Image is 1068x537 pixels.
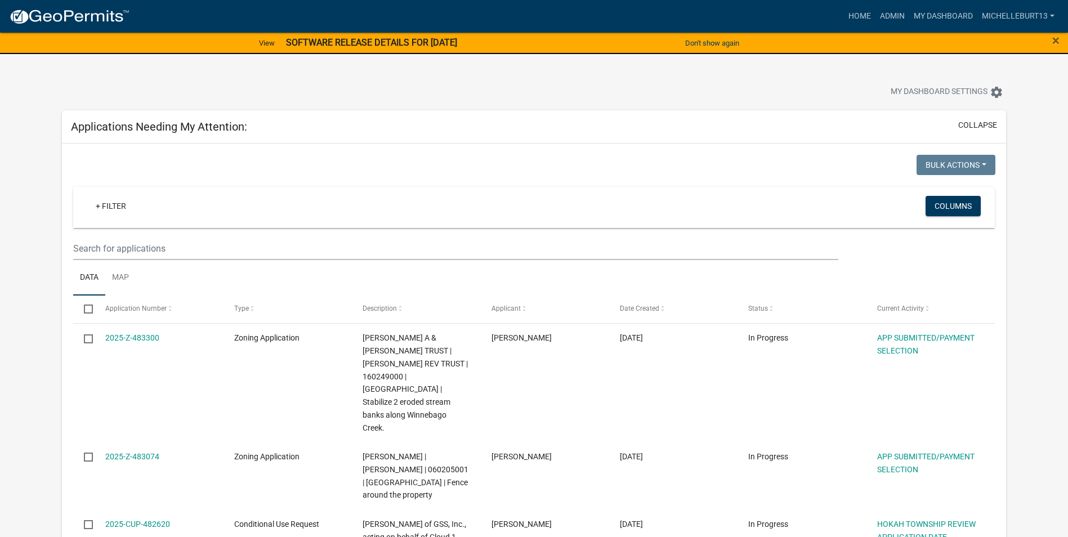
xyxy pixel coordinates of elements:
[87,196,135,216] a: + Filter
[480,296,609,323] datatable-header-cell: Applicant
[748,333,788,342] span: In Progress
[877,333,975,355] a: APP SUBMITTED/PAYMENT SELECTION
[738,296,866,323] datatable-header-cell: Status
[877,520,976,529] a: HOKAH TOWNSHIP REVIEW
[105,305,167,312] span: Application Number
[958,119,997,131] button: collapse
[234,333,300,342] span: Zoning Application
[990,86,1003,99] i: settings
[844,6,875,27] a: Home
[882,81,1012,103] button: My Dashboard Settingssettings
[73,296,95,323] datatable-header-cell: Select
[224,296,352,323] datatable-header-cell: Type
[877,305,924,312] span: Current Activity
[609,296,738,323] datatable-header-cell: Date Created
[234,305,249,312] span: Type
[95,296,223,323] datatable-header-cell: Application Number
[620,305,659,312] span: Date Created
[105,520,170,529] a: 2025-CUP-482620
[363,333,468,432] span: BURG,JAMES A & CINDY M TRUST | CINDY M BURG REV TRUST | 160249000 | Winnebago | Stabilize 2 erode...
[875,6,909,27] a: Admin
[909,6,977,27] a: My Dashboard
[620,520,643,529] span: 09/23/2025
[363,452,468,499] span: KEENAN,DORIAN | SETH BROWN | 060205001 | Houston | Fence around the property
[105,260,136,296] a: Map
[620,333,643,342] span: 09/24/2025
[926,196,981,216] button: Columns
[681,34,744,52] button: Don't show again
[748,305,768,312] span: Status
[620,452,643,461] span: 09/23/2025
[73,260,105,296] a: Data
[491,452,552,461] span: Dorian Keenan
[105,333,159,342] a: 2025-Z-483300
[748,520,788,529] span: In Progress
[234,452,300,461] span: Zoning Application
[73,237,838,260] input: Search for applications
[977,6,1059,27] a: michelleburt13
[363,305,397,312] span: Description
[491,520,552,529] span: Mike Huizenga
[1052,33,1060,48] span: ×
[254,34,279,52] a: View
[234,520,319,529] span: Conditional Use Request
[286,37,457,48] strong: SOFTWARE RELEASE DETAILS FOR [DATE]
[71,120,247,133] h5: Applications Needing My Attention:
[1052,34,1060,47] button: Close
[105,452,159,461] a: 2025-Z-483074
[917,155,995,175] button: Bulk Actions
[352,296,480,323] datatable-header-cell: Description
[891,86,987,99] span: My Dashboard Settings
[877,452,975,474] a: APP SUBMITTED/PAYMENT SELECTION
[748,452,788,461] span: In Progress
[491,305,521,312] span: Applicant
[866,296,994,323] datatable-header-cell: Current Activity
[491,333,552,342] span: Mark Nemeth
